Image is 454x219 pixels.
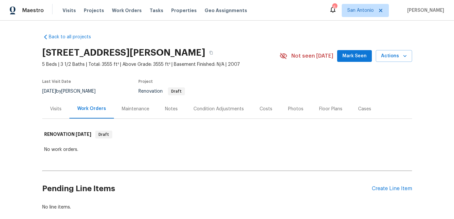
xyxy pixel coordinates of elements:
span: Tasks [150,8,163,13]
div: Create Line Item [372,186,412,192]
div: Notes [165,106,178,112]
button: Copy Address [205,47,217,59]
span: Project [138,80,153,83]
span: 5 Beds | 3 1/2 Baths | Total: 3555 ft² | Above Grade: 3555 ft² | Basement Finished: N/A | 2007 [42,61,280,68]
div: Work Orders [77,105,106,112]
span: [DATE] [42,89,56,94]
div: 6 [332,4,337,10]
span: Geo Assignments [205,7,247,14]
span: [DATE] [76,132,91,137]
span: Last Visit Date [42,80,71,83]
span: Draft [96,131,112,138]
span: Properties [171,7,197,14]
a: Back to all projects [42,34,105,40]
span: Maestro [22,7,44,14]
span: Mark Seen [342,52,367,60]
h6: RENOVATION [44,131,91,138]
span: Actions [381,52,407,60]
div: by [PERSON_NAME] [42,87,103,95]
h2: Pending Line Items [42,173,372,204]
button: Mark Seen [337,50,372,62]
span: San Antonio [347,7,374,14]
div: Floor Plans [319,106,342,112]
span: Work Orders [112,7,142,14]
div: No line items. [42,204,412,210]
div: RENOVATION [DATE]Draft [42,124,412,145]
div: Photos [288,106,303,112]
button: Actions [376,50,412,62]
div: Condition Adjustments [193,106,244,112]
span: [PERSON_NAME] [405,7,444,14]
span: Visits [63,7,76,14]
div: Visits [50,106,62,112]
div: Costs [260,106,272,112]
span: Projects [84,7,104,14]
span: Draft [169,89,184,93]
div: No work orders. [44,146,410,153]
h2: [STREET_ADDRESS][PERSON_NAME] [42,49,205,56]
span: Not seen [DATE] [291,53,333,59]
span: Renovation [138,89,185,94]
div: Cases [358,106,371,112]
div: Maintenance [122,106,149,112]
